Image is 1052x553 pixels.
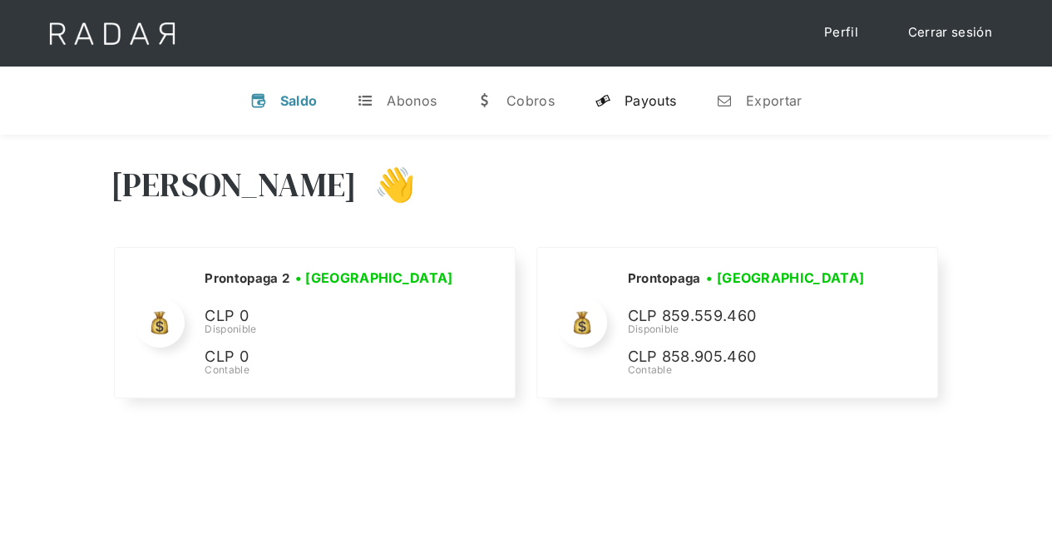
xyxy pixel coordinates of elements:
[205,322,458,337] div: Disponible
[357,164,415,205] h3: 👋
[706,268,864,288] h3: • [GEOGRAPHIC_DATA]
[625,92,676,109] div: Payouts
[627,270,700,287] h2: Prontopaga
[357,92,373,109] div: t
[891,17,1009,49] a: Cerrar sesión
[205,345,454,369] p: CLP 0
[506,92,555,109] div: Cobros
[595,92,611,109] div: y
[746,92,802,109] div: Exportar
[111,164,358,205] h3: [PERSON_NAME]
[627,363,877,378] div: Contable
[295,268,453,288] h3: • [GEOGRAPHIC_DATA]
[280,92,318,109] div: Saldo
[627,304,877,328] p: CLP 859.559.460
[716,92,733,109] div: n
[808,17,875,49] a: Perfil
[627,345,877,369] p: CLP 858.905.460
[250,92,267,109] div: v
[627,322,877,337] div: Disponible
[387,92,437,109] div: Abonos
[477,92,493,109] div: w
[205,363,458,378] div: Contable
[205,270,289,287] h2: Prontopaga 2
[205,304,454,328] p: CLP 0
